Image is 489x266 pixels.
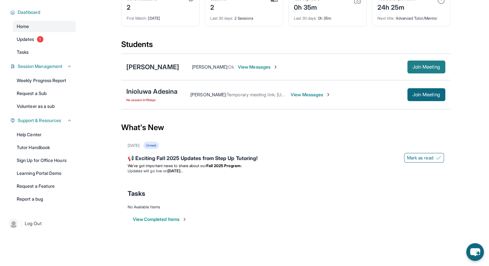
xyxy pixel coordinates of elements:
div: 0h 35m [294,2,320,12]
button: Join Meeting [407,88,445,101]
span: First Match : [127,16,147,21]
a: Request a Feature [13,180,76,192]
button: Mark as read [404,153,444,163]
div: [DATE] [127,12,194,21]
img: Chevron-Right [326,92,331,97]
span: [PERSON_NAME] : [192,64,228,70]
span: Temporary meeting link: [URL][DOMAIN_NAME] [227,92,323,97]
div: [PERSON_NAME] [126,62,179,71]
span: Home [17,23,29,30]
a: |Log Out [6,216,76,231]
span: | [21,220,22,227]
a: Help Center [13,129,76,140]
span: Join Meeting [412,93,440,97]
a: Weekly Progress Report [13,75,76,86]
a: Tasks [13,46,76,58]
a: Learning Portal Demo [13,167,76,179]
a: Updates1 [13,33,76,45]
div: 📢 Exciting Fall 2025 Updates from Step Up Tutoring! [128,154,444,163]
span: View Messages [291,91,331,98]
span: 1 [37,36,43,43]
div: Inioluwa Adesina [126,87,178,96]
span: Ok [228,64,234,70]
span: Last 30 days : [294,16,317,21]
span: No session in 19 days [126,97,178,102]
div: Advanced Tutor/Mentor [377,12,445,21]
img: Mark as read [436,155,441,160]
div: What's New [121,113,450,142]
img: user-img [9,219,18,228]
div: Students [121,39,450,53]
span: Next title : [377,16,395,21]
a: Report a bug [13,193,76,205]
a: Volunteer as a sub [13,100,76,112]
span: Mark as read [407,155,433,161]
span: [PERSON_NAME] : [190,92,227,97]
div: Unread [143,142,159,149]
span: Dashboard [18,9,41,15]
button: Dashboard [15,9,72,15]
span: Join Meeting [412,65,440,69]
div: No Available Items [128,204,444,210]
div: 0h 35m [294,12,361,21]
a: Sign Up for Office Hours [13,155,76,166]
button: Session Management [15,63,72,70]
strong: Fall 2025 Program: [206,163,241,168]
div: [DATE] [128,143,140,148]
div: 24h 25m [377,2,416,12]
a: Request a Sub [13,88,76,99]
div: 2 Sessions [210,12,278,21]
span: We’ve got important news to share about our [128,163,206,168]
button: Support & Resources [15,117,72,124]
span: Support & Resources [18,117,61,124]
img: Chevron-Right [273,64,278,70]
button: Join Meeting [407,61,445,73]
a: Tutor Handbook [13,142,76,153]
span: Last 30 days : [210,16,233,21]
li: Updates will go live on [128,168,444,174]
button: View Completed Items [133,216,187,223]
strong: [DATE] [168,168,183,173]
span: Tasks [128,189,145,198]
div: 2 [210,2,226,12]
span: View Messages [238,64,278,70]
button: chat-button [466,243,484,261]
span: Session Management [18,63,62,70]
span: Tasks [17,49,29,55]
div: 2 [127,2,157,12]
span: Updates [17,36,34,43]
span: Log Out [25,220,41,227]
a: Home [13,21,76,32]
